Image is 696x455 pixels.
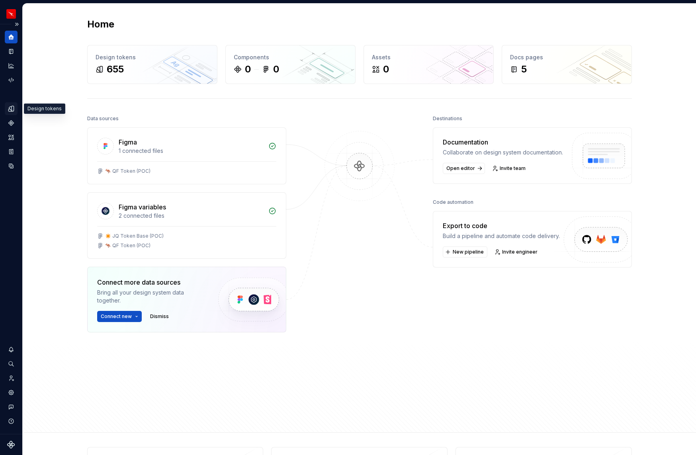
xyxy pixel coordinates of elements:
[5,160,18,172] a: Data sources
[225,45,356,84] a: Components00
[492,246,541,258] a: Invite engineer
[5,372,18,385] a: Invite team
[5,102,18,115] a: Design tokens
[87,127,286,184] a: Figma1 connected files🦘 QF Token (POC)
[433,197,473,208] div: Code automation
[453,249,484,255] span: New pipeline
[5,357,18,370] button: Search ⌘K
[5,400,18,413] button: Contact support
[5,386,18,399] a: Settings
[383,63,389,76] div: 0
[11,19,22,30] button: Expand sidebar
[443,163,485,174] a: Open editor
[245,63,251,76] div: 0
[87,192,286,259] a: Figma variables2 connected files✴️ JQ Token Base (POC)🦘 QF Token (POC)
[87,45,217,84] a: Design tokens655
[521,63,527,76] div: 5
[502,249,538,255] span: Invite engineer
[101,313,132,320] span: Connect new
[119,137,137,147] div: Figma
[105,168,151,174] div: 🦘 QF Token (POC)
[446,165,475,172] span: Open editor
[372,53,485,61] div: Assets
[433,113,462,124] div: Destinations
[87,18,114,31] h2: Home
[490,163,529,174] a: Invite team
[443,137,563,147] div: Documentation
[87,113,119,124] div: Data sources
[119,147,264,155] div: 1 connected files
[443,148,563,156] div: Collaborate on design system documentation.
[5,131,18,144] a: Assets
[500,165,526,172] span: Invite team
[443,246,487,258] button: New pipeline
[7,441,15,449] svg: Supernova Logo
[97,311,142,322] button: Connect new
[443,221,560,230] div: Export to code
[273,63,279,76] div: 0
[24,103,65,114] div: Design tokens
[97,277,205,287] div: Connect more data sources
[5,59,18,72] a: Analytics
[6,9,16,19] img: 6b187050-a3ed-48aa-8485-808e17fcee26.png
[105,242,151,249] div: 🦘 QF Token (POC)
[119,202,166,212] div: Figma variables
[105,233,164,239] div: ✴️ JQ Token Base (POC)
[107,63,124,76] div: 655
[119,212,264,220] div: 2 connected files
[150,313,169,320] span: Dismiss
[510,53,624,61] div: Docs pages
[147,311,172,322] button: Dismiss
[234,53,347,61] div: Components
[443,232,560,240] div: Build a pipeline and automate code delivery.
[5,74,18,86] a: Code automation
[5,145,18,158] a: Storybook stories
[96,53,209,61] div: Design tokens
[502,45,632,84] a: Docs pages5
[5,31,18,43] a: Home
[5,45,18,58] a: Documentation
[364,45,494,84] a: Assets0
[5,343,18,356] button: Notifications
[97,289,205,305] div: Bring all your design system data together.
[5,117,18,129] a: Components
